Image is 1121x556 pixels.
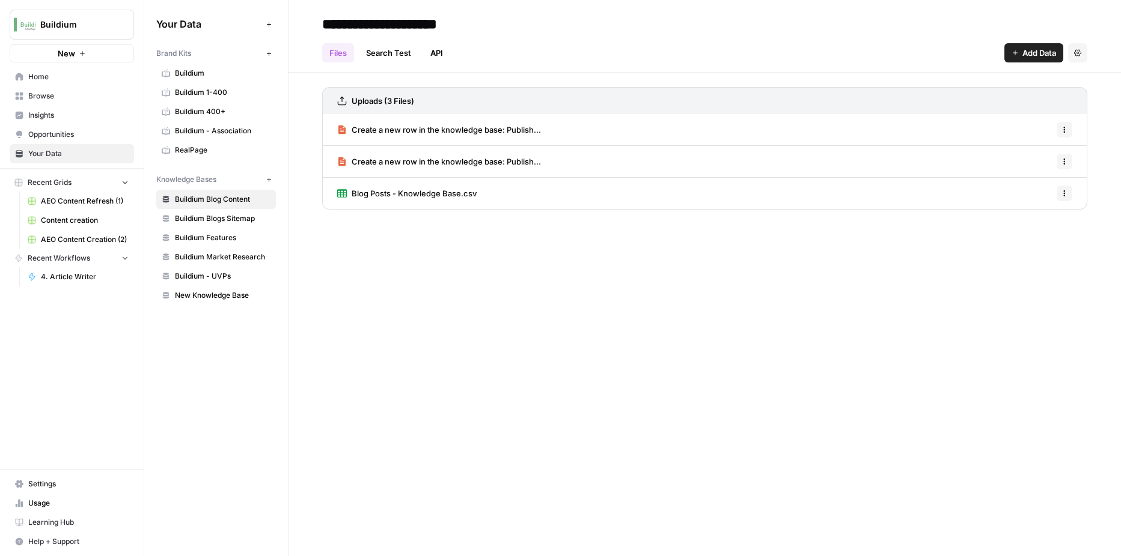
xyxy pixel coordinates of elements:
button: New [10,44,134,62]
a: AEO Content Creation (2) [22,230,134,249]
a: Create a new row in the knowledge base: Publish... [337,146,541,177]
a: Content creation [22,211,134,230]
a: Buildium 1-400 [156,83,276,102]
span: RealPage [175,145,270,156]
a: Buildium [156,64,276,83]
a: Learning Hub [10,513,134,532]
a: New Knowledge Base [156,286,276,305]
span: Buildium 400+ [175,106,270,117]
a: Uploads (3 Files) [337,88,414,114]
a: API [423,43,450,62]
a: AEO Content Refresh (1) [22,192,134,211]
span: Learning Hub [28,517,129,528]
span: New Knowledge Base [175,290,270,301]
span: Insights [28,110,129,121]
button: Workspace: Buildium [10,10,134,40]
button: Add Data [1004,43,1063,62]
span: Buildium Market Research [175,252,270,262]
a: Buildium Market Research [156,247,276,267]
a: Buildium Blogs Sitemap [156,209,276,228]
span: Knowledge Bases [156,174,216,185]
span: Opportunities [28,129,129,140]
a: Search Test [359,43,418,62]
span: Buildium Features [175,232,270,243]
button: Recent Workflows [10,249,134,267]
a: Files [322,43,354,62]
span: Recent Workflows [28,253,90,264]
img: Buildium Logo [14,14,35,35]
a: RealPage [156,141,276,160]
span: Settings [28,479,129,489]
span: Brand Kits [156,48,191,59]
span: Add Data [1022,47,1056,59]
a: 4. Article Writer [22,267,134,286]
a: Buildium 400+ [156,102,276,121]
a: Settings [10,474,134,494]
h3: Uploads (3 Files) [352,95,414,107]
span: Recent Grids [28,177,72,188]
span: AEO Content Refresh (1) [41,196,129,207]
span: Buildium Blogs Sitemap [175,213,270,224]
span: Content creation [41,215,129,226]
a: Opportunities [10,125,134,144]
a: Browse [10,86,134,106]
span: Create a new row in the knowledge base: Publish... [352,124,541,136]
a: Buildium - Association [156,121,276,141]
a: Your Data [10,144,134,163]
span: New [58,47,75,59]
span: Usage [28,498,129,509]
a: Buildium - UVPs [156,267,276,286]
span: Browse [28,91,129,101]
a: Blog Posts - Knowledge Base.csv [337,178,477,209]
a: Insights [10,106,134,125]
a: Home [10,67,134,86]
span: Buildium [175,68,270,79]
span: Buildium [40,19,113,31]
button: Recent Grids [10,174,134,192]
span: Your Data [28,148,129,159]
span: AEO Content Creation (2) [41,234,129,245]
span: Help + Support [28,536,129,547]
span: Your Data [156,17,261,31]
span: Buildium - UVPs [175,271,270,282]
span: Blog Posts - Knowledge Base.csv [352,187,477,199]
span: Buildium 1-400 [175,87,270,98]
a: Create a new row in the knowledge base: Publish... [337,114,541,145]
span: Create a new row in the knowledge base: Publish... [352,156,541,168]
a: Usage [10,494,134,513]
span: Buildium Blog Content [175,194,270,205]
span: Home [28,71,129,82]
span: 4. Article Writer [41,271,129,282]
button: Help + Support [10,532,134,551]
a: Buildium Blog Content [156,190,276,209]
span: Buildium - Association [175,125,270,136]
a: Buildium Features [156,228,276,247]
